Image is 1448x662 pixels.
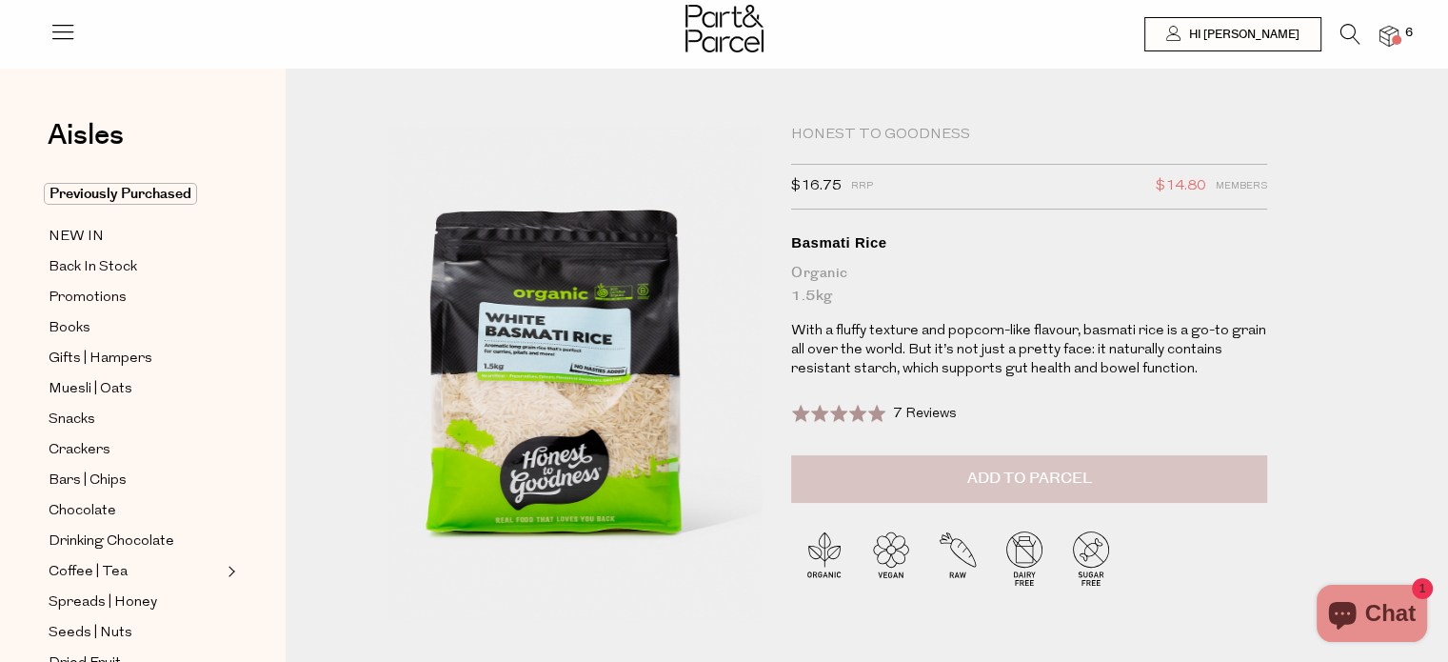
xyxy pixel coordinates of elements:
a: Previously Purchased [49,183,222,206]
button: Expand/Collapse Coffee | Tea [223,560,236,583]
a: Bars | Chips [49,469,222,492]
span: Back In Stock [49,256,137,279]
span: RRP [851,174,873,199]
span: 7 Reviews [893,407,957,421]
a: Coffee | Tea [49,560,222,584]
a: NEW IN [49,225,222,249]
div: Honest to Goodness [791,126,1267,145]
button: Add to Parcel [791,455,1267,503]
span: Seeds | Nuts [49,622,132,645]
a: Promotions [49,286,222,310]
span: Previously Purchased [44,183,197,205]
img: P_P-ICONS-Live_Bec_V11_Sugar_Free.svg [1058,525,1124,592]
p: With a fluffy texture and popcorn-like flavour, basmati rice is a go-to grain all over the world.... [791,322,1267,379]
a: Drinking Chocolate [49,530,222,553]
inbox-online-store-chat: Shopify online store chat [1311,585,1433,647]
a: Spreads | Honey [49,591,222,614]
span: NEW IN [49,226,104,249]
div: Organic 1.5kg [791,262,1267,308]
span: Spreads | Honey [49,592,157,614]
span: $14.80 [1156,174,1206,199]
a: Gifts | Hampers [49,347,222,371]
span: Chocolate [49,500,116,523]
a: Hi [PERSON_NAME] [1144,17,1321,51]
span: Members [1216,174,1267,199]
span: Crackers [49,439,110,462]
span: Drinking Chocolate [49,531,174,553]
span: Bars | Chips [49,470,127,492]
a: Crackers [49,438,222,462]
span: 6 [1400,25,1418,42]
span: Add to Parcel [967,468,1092,490]
a: Muesli | Oats [49,377,222,401]
img: Basmati Rice [343,126,763,621]
a: Aisles [48,121,124,169]
a: Seeds | Nuts [49,621,222,645]
img: P_P-ICONS-Live_Bec_V11_Dairy_Free.svg [991,525,1058,592]
a: Snacks [49,408,222,431]
span: Aisles [48,114,124,156]
div: Basmati Rice [791,233,1267,252]
a: Back In Stock [49,255,222,279]
span: Books [49,317,90,340]
span: Promotions [49,287,127,310]
span: Coffee | Tea [49,561,128,584]
span: Hi [PERSON_NAME] [1184,27,1299,43]
a: 6 [1379,26,1398,46]
span: Muesli | Oats [49,378,132,401]
span: $16.75 [791,174,842,199]
span: Gifts | Hampers [49,348,152,371]
a: Books [49,316,222,340]
a: Chocolate [49,499,222,523]
img: Part&Parcel [685,5,764,52]
img: P_P-ICONS-Live_Bec_V11_Vegan.svg [858,525,924,592]
img: P_P-ICONS-Live_Bec_V11_Organic.svg [791,525,858,592]
img: P_P-ICONS-Live_Bec_V11_Raw.svg [924,525,991,592]
span: Snacks [49,409,95,431]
